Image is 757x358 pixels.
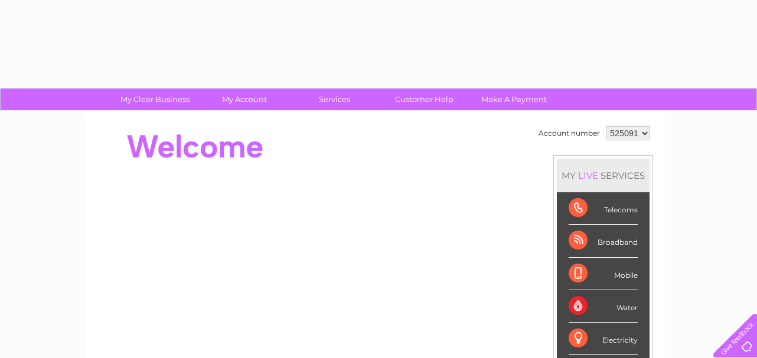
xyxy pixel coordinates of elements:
[376,88,473,110] a: Customer Help
[569,225,638,257] div: Broadband
[196,88,293,110] a: My Account
[569,290,638,323] div: Water
[576,170,601,181] div: LIVE
[106,88,204,110] a: My Clear Business
[557,159,650,192] div: MY SERVICES
[465,88,563,110] a: Make A Payment
[286,88,383,110] a: Services
[569,323,638,355] div: Electricity
[569,192,638,225] div: Telecoms
[536,123,603,143] td: Account number
[569,258,638,290] div: Mobile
